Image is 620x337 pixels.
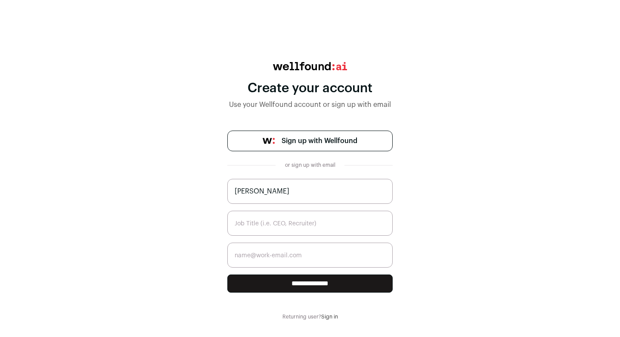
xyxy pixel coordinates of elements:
span: Sign up with Wellfound [282,136,357,146]
div: Use your Wellfound account or sign up with email [227,100,393,110]
div: Returning user? [227,313,393,320]
a: Sign up with Wellfound [227,131,393,151]
div: or sign up with email [282,162,338,168]
div: Create your account [227,81,393,96]
img: wellfound:ai [273,62,347,70]
img: wellfound-symbol-flush-black-fb3c872781a75f747ccb3a119075da62bfe97bd399995f84a933054e44a575c4.png [263,138,275,144]
input: Job Title (i.e. CEO, Recruiter) [227,211,393,236]
input: Jane Smith [227,179,393,204]
input: name@work-email.com [227,243,393,268]
a: Sign in [321,314,338,319]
